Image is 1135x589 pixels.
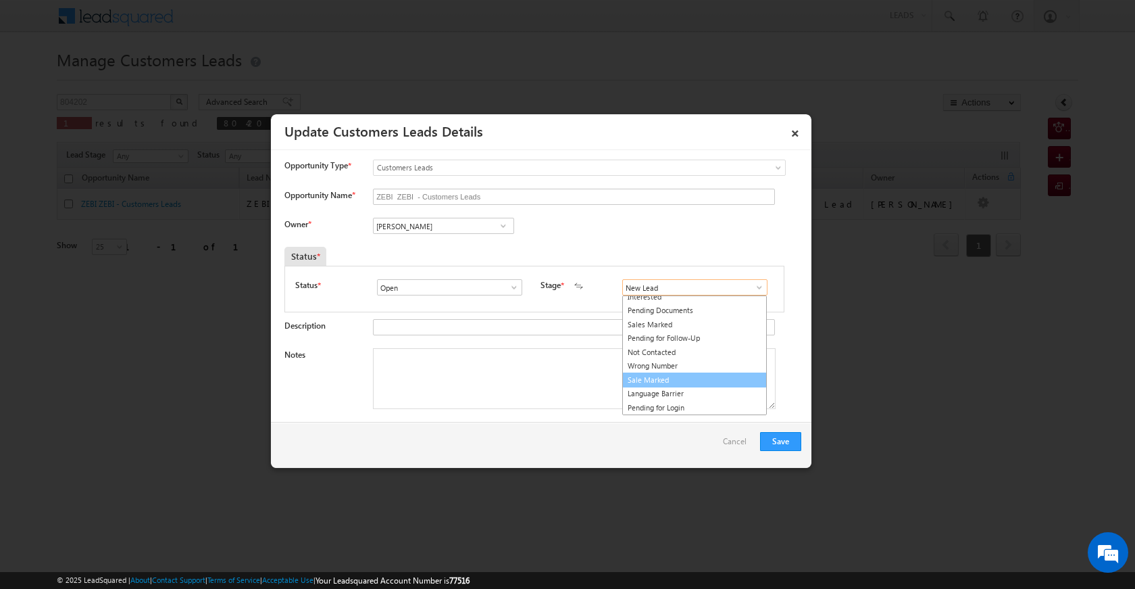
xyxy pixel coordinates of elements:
a: About [130,575,150,584]
a: Contact Support [152,575,205,584]
a: Show All Items [747,281,764,294]
a: Cancel [723,432,753,458]
div: Minimize live chat window [222,7,254,39]
div: Chat with us now [70,71,227,89]
label: Stage [540,279,561,291]
label: Opportunity Name [284,190,355,200]
a: Interested [623,290,766,304]
input: Type to Search [377,279,522,296]
input: Type to Search [622,279,767,296]
a: Acceptable Use [262,575,313,584]
a: Language Barrier [623,387,766,401]
a: Terms of Service [207,575,260,584]
span: Opportunity Type [284,160,348,172]
span: © 2025 LeadSquared | | | | | [57,574,470,587]
label: Status [295,279,318,291]
label: Description [284,321,326,331]
a: Sales Marked [623,318,766,332]
label: Notes [284,350,305,360]
span: Customers Leads [374,162,730,174]
input: Type to Search [373,218,514,234]
textarea: Type your message and hit 'Enter' [18,125,247,405]
a: Update Customers Leads Details [284,121,483,140]
em: Start Chat [184,417,245,435]
img: d_60004797649_company_0_60004797649 [23,71,57,89]
a: Pending for Follow-Up [623,331,766,346]
div: Status [284,247,326,266]
a: Customers Leads [373,160,786,176]
a: Not Contacted [623,346,766,360]
span: Your Leadsquared Account Number is [316,575,470,586]
label: Owner [284,219,311,229]
a: Wrong Number [623,359,766,373]
a: Sale Marked [622,373,767,388]
a: × [784,119,807,143]
a: Show All Items [502,281,519,294]
a: Show All Items [495,219,511,233]
span: 77516 [449,575,470,586]
button: Save [760,432,801,451]
a: Pending for Login [623,401,766,415]
a: Pending Documents [623,304,766,318]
